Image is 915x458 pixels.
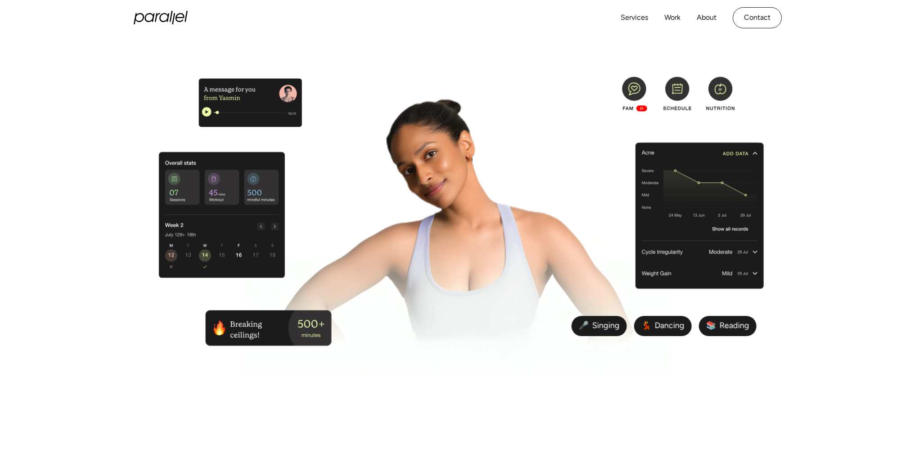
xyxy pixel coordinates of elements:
div: Dancing [654,319,684,332]
a: Services [621,11,648,24]
a: home [134,11,188,24]
a: Work [664,11,681,24]
div: Singing [592,319,619,332]
div: 📚 [706,319,716,332]
div: Reading [719,319,749,332]
div: 💃 [641,319,651,332]
a: About [697,11,717,24]
a: Contact [733,7,782,28]
div: 🎤 [578,319,588,332]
